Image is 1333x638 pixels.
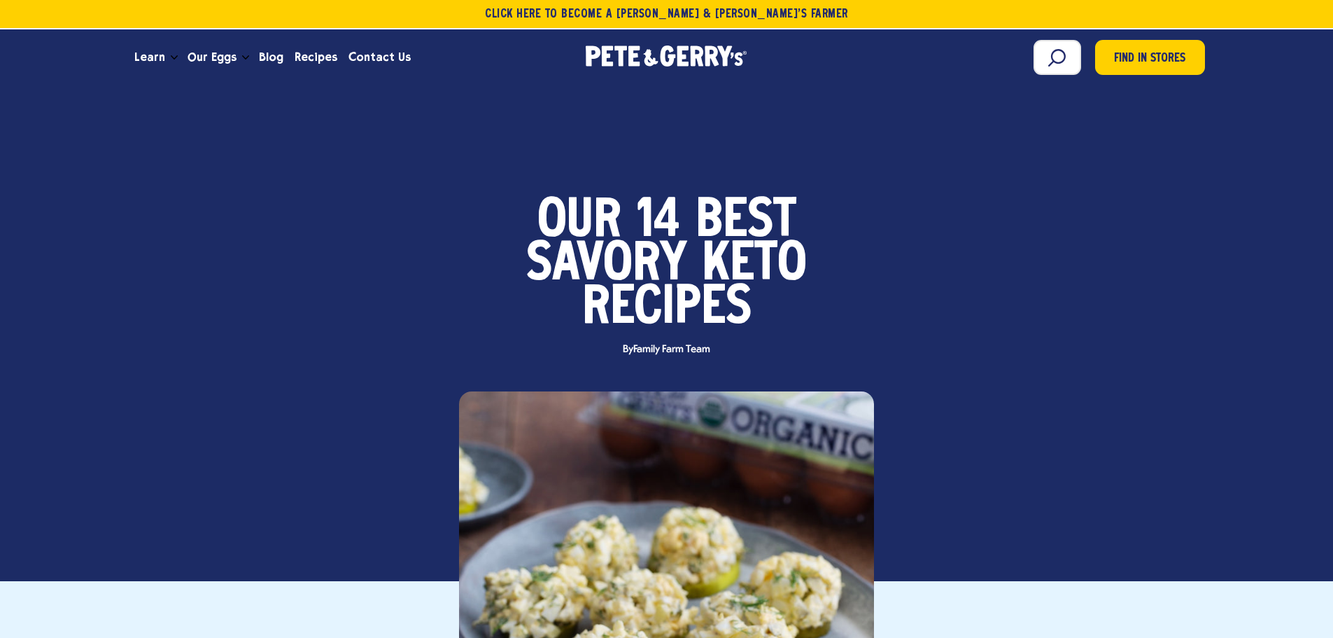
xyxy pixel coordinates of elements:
button: Open the dropdown menu for Learn [171,55,178,60]
span: Recipes [295,48,337,66]
span: Contact Us [348,48,411,66]
span: Our Eggs [188,48,237,66]
span: Learn [134,48,165,66]
a: Find in Stores [1095,40,1205,75]
span: Find in Stores [1114,50,1185,69]
span: By [616,345,717,355]
a: Our Eggs [182,39,242,76]
span: Our [537,200,621,244]
span: Recipes [582,287,752,331]
span: Blog [259,48,283,66]
button: Open the dropdown menu for Our Eggs [242,55,249,60]
a: Recipes [289,39,343,76]
input: Search [1034,40,1081,75]
span: Keto [703,244,807,287]
span: Savory [526,244,687,287]
span: 14 [637,200,680,244]
span: Best [696,200,796,244]
a: Contact Us [343,39,416,76]
a: Learn [129,39,171,76]
span: Family Farm Team [633,344,710,355]
a: Blog [253,39,289,76]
